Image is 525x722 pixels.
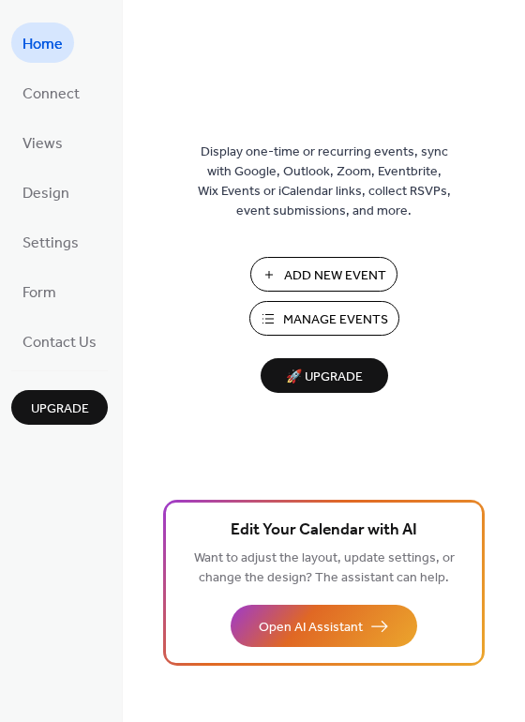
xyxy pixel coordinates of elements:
[11,172,81,212] a: Design
[249,301,399,336] button: Manage Events
[22,229,79,258] span: Settings
[11,390,108,425] button: Upgrade
[198,143,451,221] span: Display one-time or recurring events, sync with Google, Outlook, Zoom, Eventbrite, Wix Events or ...
[22,30,63,59] span: Home
[22,278,56,308] span: Form
[231,605,417,647] button: Open AI Assistant
[11,23,74,63] a: Home
[11,271,67,311] a: Form
[259,618,363,638] span: Open AI Assistant
[11,122,74,162] a: Views
[231,518,417,544] span: Edit Your Calendar with AI
[272,365,377,390] span: 🚀 Upgrade
[31,399,89,419] span: Upgrade
[22,129,63,158] span: Views
[11,221,90,262] a: Settings
[22,80,80,109] span: Connect
[11,321,108,361] a: Contact Us
[250,257,397,292] button: Add New Event
[11,72,91,113] a: Connect
[22,179,69,208] span: Design
[284,266,386,286] span: Add New Event
[194,546,455,591] span: Want to adjust the layout, update settings, or change the design? The assistant can help.
[261,358,388,393] button: 🚀 Upgrade
[22,328,97,357] span: Contact Us
[283,310,388,330] span: Manage Events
